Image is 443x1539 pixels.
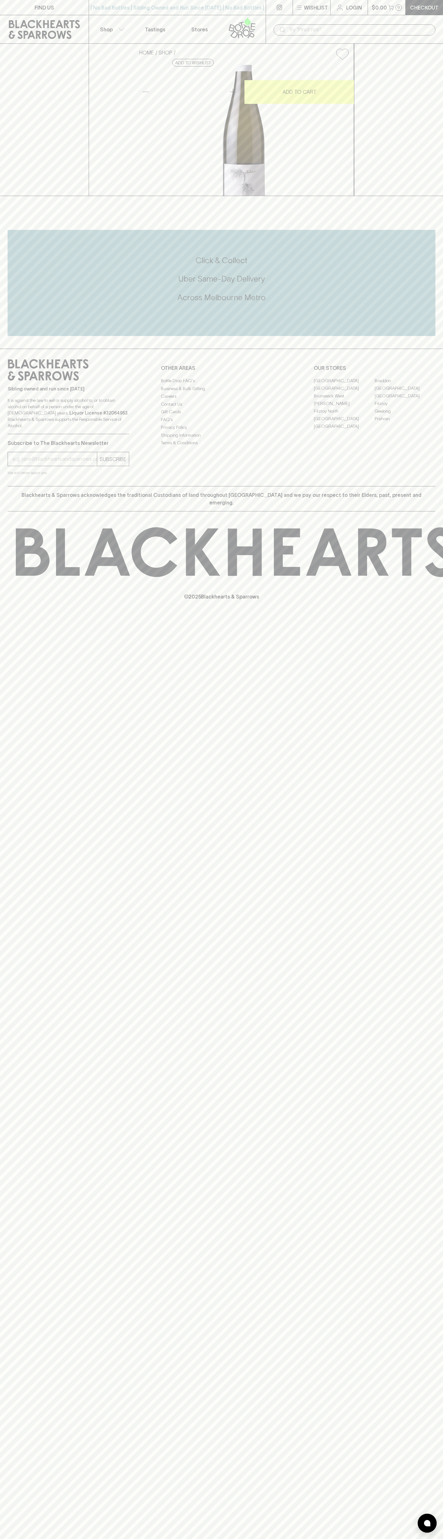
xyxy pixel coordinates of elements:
[161,408,282,416] a: Gift Cards
[375,377,435,384] a: Braddon
[244,80,354,104] button: ADD TO CART
[100,26,113,33] p: Shop
[161,377,282,385] a: Bottle Drop FAQ's
[314,400,375,407] a: [PERSON_NAME]
[89,15,133,43] button: Shop
[8,386,129,392] p: Sibling owned and run since [DATE]
[161,431,282,439] a: Shipping Information
[161,364,282,372] p: OTHER AREAS
[314,415,375,422] a: [GEOGRAPHIC_DATA]
[314,422,375,430] a: [GEOGRAPHIC_DATA]
[13,454,97,464] input: e.g. jane@blackheartsandsparrows.com.au
[12,491,431,506] p: Blackhearts & Sparrows acknowledges the traditional Custodians of land throughout [GEOGRAPHIC_DAT...
[375,415,435,422] a: Prahran
[375,407,435,415] a: Geelong
[424,1520,430,1526] img: bubble-icon
[314,377,375,384] a: [GEOGRAPHIC_DATA]
[375,400,435,407] a: Fitzroy
[8,470,129,476] p: We will never spam you
[69,410,128,415] strong: Liquor License #32064953
[172,59,214,66] button: Add to wishlist
[161,393,282,400] a: Careers
[8,292,435,303] h5: Across Melbourne Metro
[161,416,282,423] a: FAQ's
[304,4,328,11] p: Wishlist
[177,15,222,43] a: Stores
[289,25,430,35] input: Try "Pinot noir"
[8,274,435,284] h5: Uber Same-Day Delivery
[35,4,54,11] p: FIND US
[133,15,177,43] a: Tastings
[8,230,435,336] div: Call to action block
[161,424,282,431] a: Privacy Policy
[334,46,351,62] button: Add to wishlist
[282,88,316,96] p: ADD TO CART
[159,50,172,55] a: SHOP
[139,50,154,55] a: HOME
[191,26,208,33] p: Stores
[410,4,439,11] p: Checkout
[397,6,400,9] p: 0
[134,65,354,196] img: 38613.png
[100,455,126,463] p: SUBSCRIBE
[314,407,375,415] a: Fitzroy North
[375,392,435,400] a: [GEOGRAPHIC_DATA]
[314,392,375,400] a: Brunswick West
[346,4,362,11] p: Login
[8,397,129,429] p: It is against the law to sell or supply alcohol to, or to obtain alcohol on behalf of a person un...
[145,26,165,33] p: Tastings
[314,384,375,392] a: [GEOGRAPHIC_DATA]
[8,439,129,447] p: Subscribe to The Blackhearts Newsletter
[97,452,129,466] button: SUBSCRIBE
[8,255,435,266] h5: Click & Collect
[161,400,282,408] a: Contact Us
[375,384,435,392] a: [GEOGRAPHIC_DATA]
[372,4,387,11] p: $0.00
[161,439,282,447] a: Terms & Conditions
[314,364,435,372] p: OUR STORES
[161,385,282,392] a: Business & Bulk Gifting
